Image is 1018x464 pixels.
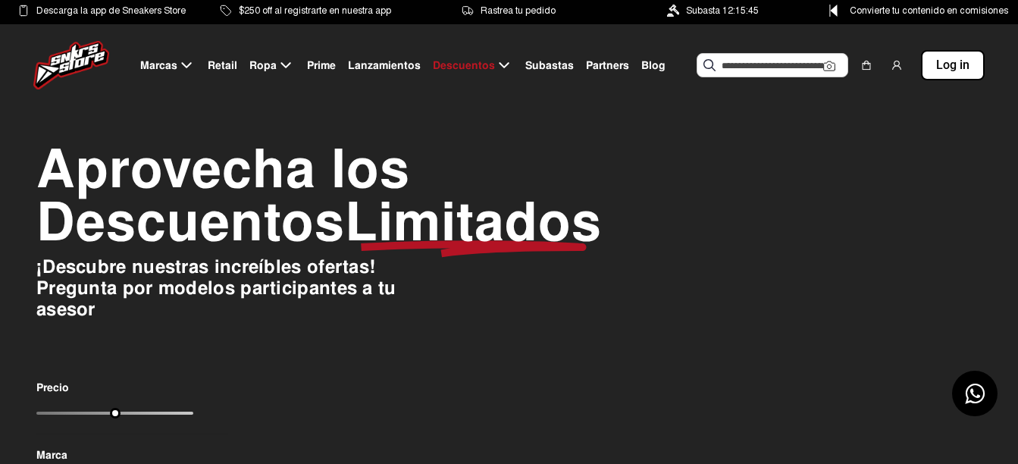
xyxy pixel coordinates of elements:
span: Subasta 12:15:45 [686,2,759,19]
span: Retail [208,58,237,74]
span: Convierte tu contenido en comisiones [850,2,1008,19]
span: Descarga la app de Sneakers Store [36,2,186,19]
img: logo [33,41,109,89]
div: Aprovecha los Descuentos [36,143,434,249]
img: user [891,59,903,71]
img: Buscar [703,59,716,71]
img: Control Point Icon [824,5,843,17]
span: Rastrea tu pedido [481,2,556,19]
span: Lanzamientos [348,58,421,74]
span: Ropa [249,58,277,74]
span: Prime [307,58,336,74]
span: Descuentos [433,58,495,74]
span: $250 off al registrarte en nuestra app [239,2,391,19]
span: Partners [586,58,629,74]
img: Cámara [823,60,835,72]
span: Log in [936,56,969,74]
span: Subastas [525,58,574,74]
span: Limitados [345,188,602,256]
span: Marcas [140,58,177,74]
span: Blog [641,58,666,74]
p: Marca [36,447,228,463]
p: Precio [36,382,193,393]
p: ¡Descubre nuestras increíbles ofertas! Pregunta por modelos participantes a tu asesor [36,256,434,320]
img: shopping [860,59,872,71]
